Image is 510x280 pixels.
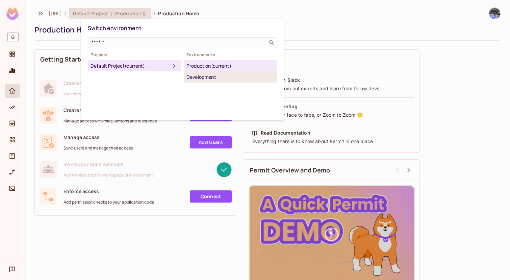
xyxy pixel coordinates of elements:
[186,73,274,81] div: Development
[184,52,277,57] span: Environments
[88,52,181,57] span: Projects
[186,62,274,70] div: Production (current)
[91,62,170,70] div: Default Project (current)
[88,24,142,32] span: Switch environment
